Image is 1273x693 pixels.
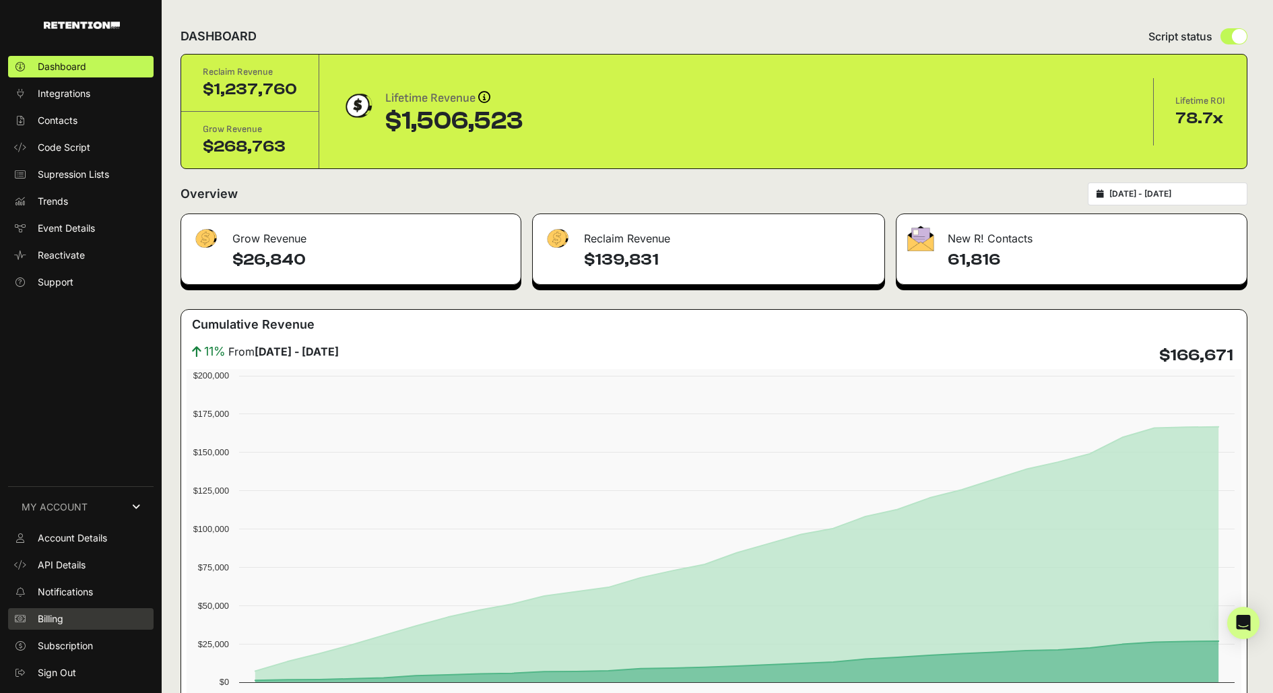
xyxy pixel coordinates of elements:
[232,249,510,271] h4: $26,840
[193,370,229,381] text: $200,000
[193,524,229,534] text: $100,000
[38,558,86,572] span: API Details
[8,554,154,576] a: API Details
[1227,607,1260,639] div: Open Intercom Messenger
[8,137,154,158] a: Code Script
[38,585,93,599] span: Notifications
[1148,28,1212,44] span: Script status
[544,226,570,252] img: fa-dollar-13500eef13a19c4ab2b9ed9ad552e47b0d9fc28b02b83b90ba0e00f96d6372e9.png
[193,486,229,496] text: $125,000
[203,136,297,158] div: $268,763
[198,601,229,611] text: $50,000
[255,345,339,358] strong: [DATE] - [DATE]
[38,666,76,680] span: Sign Out
[8,191,154,212] a: Trends
[38,222,95,235] span: Event Details
[8,244,154,266] a: Reactivate
[181,27,257,46] h2: DASHBOARD
[204,342,226,361] span: 11%
[8,527,154,549] a: Account Details
[1175,94,1225,108] div: Lifetime ROI
[38,531,107,545] span: Account Details
[896,214,1247,255] div: New R! Contacts
[192,226,219,252] img: fa-dollar-13500eef13a19c4ab2b9ed9ad552e47b0d9fc28b02b83b90ba0e00f96d6372e9.png
[38,168,109,181] span: Supression Lists
[38,114,77,127] span: Contacts
[8,581,154,603] a: Notifications
[38,639,93,653] span: Subscription
[38,87,90,100] span: Integrations
[8,56,154,77] a: Dashboard
[8,608,154,630] a: Billing
[1159,345,1233,366] h4: $166,671
[198,562,229,572] text: $75,000
[181,185,238,203] h2: Overview
[907,226,934,251] img: fa-envelope-19ae18322b30453b285274b1b8af3d052b27d846a4fbe8435d1a52b978f639a2.png
[8,218,154,239] a: Event Details
[192,315,315,334] h3: Cumulative Revenue
[584,249,874,271] h4: $139,831
[38,249,85,262] span: Reactivate
[44,22,120,29] img: Retention.com
[193,447,229,457] text: $150,000
[8,271,154,293] a: Support
[8,486,154,527] a: MY ACCOUNT
[22,500,88,514] span: MY ACCOUNT
[181,214,521,255] div: Grow Revenue
[38,141,90,154] span: Code Script
[385,108,523,135] div: $1,506,523
[203,65,297,79] div: Reclaim Revenue
[8,83,154,104] a: Integrations
[533,214,884,255] div: Reclaim Revenue
[220,677,229,687] text: $0
[203,123,297,136] div: Grow Revenue
[203,79,297,100] div: $1,237,760
[8,164,154,185] a: Supression Lists
[38,275,73,289] span: Support
[948,249,1236,271] h4: 61,816
[385,89,523,108] div: Lifetime Revenue
[8,635,154,657] a: Subscription
[1175,108,1225,129] div: 78.7x
[341,89,374,123] img: dollar-coin-05c43ed7efb7bc0c12610022525b4bbbb207c7efeef5aecc26f025e68dcafac9.png
[193,409,229,419] text: $175,000
[38,60,86,73] span: Dashboard
[38,195,68,208] span: Trends
[8,110,154,131] a: Contacts
[38,612,63,626] span: Billing
[198,639,229,649] text: $25,000
[8,662,154,684] a: Sign Out
[228,343,339,360] span: From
